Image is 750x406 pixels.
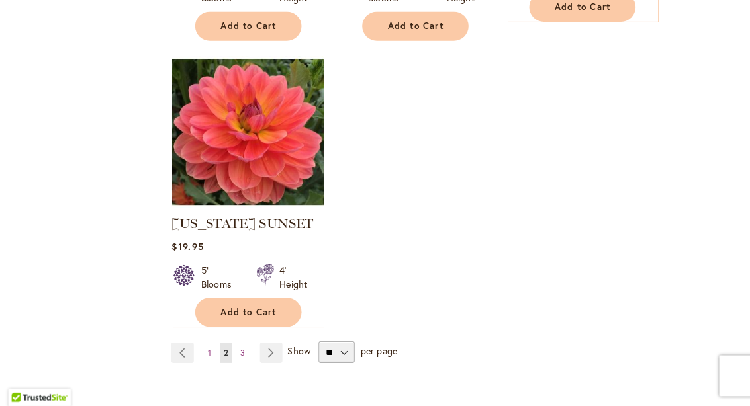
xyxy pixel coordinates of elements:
span: Show [285,346,307,359]
span: 1 [207,349,211,359]
button: Add to Cart [519,5,622,33]
button: Add to Cart [195,301,298,329]
span: Add to Cart [219,309,273,321]
span: $19.95 [172,245,203,257]
span: 3 [239,349,244,359]
a: [US_STATE] SUNSET [172,221,310,237]
div: 4' Height [277,268,304,294]
button: Add to Cart [357,23,460,52]
div: 5" Blooms [201,268,238,294]
button: Add to Cart [195,23,298,52]
span: per page [355,346,391,359]
img: OREGON SUNSET [172,66,320,214]
span: Add to Cart [219,32,273,43]
a: 3 [236,345,247,364]
a: OREGON SUNSET [172,204,320,216]
span: 2 [222,349,227,359]
span: Add to Cart [381,32,436,43]
span: Add to Cart [543,13,598,24]
a: 1 [204,345,214,364]
iframe: Launch Accessibility Center [10,359,47,396]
